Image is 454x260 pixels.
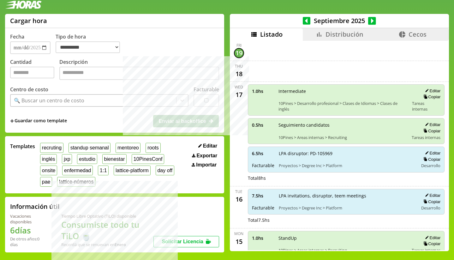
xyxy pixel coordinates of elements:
[10,213,46,225] div: Vacaciones disponibles
[10,67,54,78] input: Cantidad
[116,143,140,153] button: mentoreo
[260,30,283,39] span: Listado
[279,193,414,199] span: LPA invitations, disruptor, teem meetings
[423,235,440,240] button: Editar
[252,193,274,199] span: 7.5 hs
[196,153,217,159] span: Exportar
[252,150,274,156] span: 6.5 hs
[10,143,35,150] span: Templates
[421,94,440,100] button: Copiar
[235,63,243,69] div: Thu
[421,199,440,204] button: Copiar
[10,225,46,236] h1: 6 días
[196,143,219,149] button: Editar
[69,143,111,153] button: standup semanal
[5,1,42,9] img: logotipo
[423,88,440,94] button: Editar
[423,150,440,156] button: Editar
[40,177,52,187] button: pae
[252,162,274,168] span: Facturable
[59,58,219,82] label: Descripción
[196,162,217,168] span: Importar
[40,166,57,175] button: onsite
[278,247,408,253] span: 10Pines > Areas internas > Recruiting
[279,163,414,168] span: Proyectos > Degree Inc > Platform
[279,150,414,156] span: LPA disruptor: PD-105969
[115,242,126,247] b: Enero
[10,202,60,211] h2: Información útil
[421,205,440,211] span: Desarrollo
[162,239,203,244] span: Solicitar Licencia
[235,189,242,194] div: Tue
[234,194,244,204] div: 16
[114,166,151,175] button: lattice-platform
[412,135,440,140] span: Tareas internas
[10,58,59,82] label: Cantidad
[40,143,63,153] button: recruting
[61,242,153,247] div: Recordá que se renuevan en
[10,118,67,124] span: +Guardar como template
[278,88,408,94] span: Intermediate
[10,236,46,247] div: De otros años: 0 días
[234,236,244,246] div: 15
[310,16,368,25] span: Septiembre 2025
[326,30,363,39] span: Distribución
[61,219,153,242] h1: Consumiste todo tu TiLO 🍵
[234,90,244,100] div: 17
[421,128,440,134] button: Copiar
[235,84,243,90] div: Wed
[279,205,414,211] span: Proyectos > Degree Inc > Platform
[234,48,244,58] div: 19
[10,118,14,124] span: +
[56,33,125,54] label: Tipo de hora
[421,241,440,246] button: Copiar
[278,100,408,112] span: 10Pines > Desarrollo profesional > Clases de Idiomas > Clases de inglés
[252,122,274,128] span: 0.5 hs
[10,86,48,93] label: Centro de costo
[98,166,109,175] button: 1:1
[278,135,408,140] span: 10Pines > Areas internas > Recruiting
[146,143,160,153] button: roots
[409,30,427,39] span: Cecos
[153,236,219,247] button: Solicitar Licencia
[278,122,408,128] span: Seguimiento candidatos
[56,41,120,53] select: Tipo de hora
[230,41,449,250] div: scrollable content
[423,193,440,198] button: Editar
[40,154,57,164] button: inglés
[190,153,219,159] button: Exportar
[252,88,274,94] span: 1.0 hs
[10,16,47,25] h1: Cargar hora
[278,235,408,241] span: StandUp
[236,43,242,48] div: Fri
[61,213,153,219] div: Tiempo Libre Optativo (TiLO) disponible
[252,235,274,241] span: 1.0 hs
[252,205,274,211] span: Facturable
[62,166,93,175] button: enfermedad
[156,166,174,175] button: day off
[77,154,97,164] button: estudio
[102,154,127,164] button: bienestar
[248,175,445,181] div: Total 8 hs
[412,247,440,253] span: Tareas internas
[194,86,219,93] label: Facturable
[57,177,95,187] button: lattice-números
[14,97,84,104] div: 🔍 Buscar un centro de costo
[423,122,440,127] button: Editar
[234,231,243,236] div: Mon
[421,163,440,168] span: Desarrollo
[203,143,217,149] span: Editar
[234,69,244,79] div: 18
[412,100,440,112] span: Tareas internas
[421,157,440,162] button: Copiar
[10,33,24,40] label: Fecha
[59,67,219,80] textarea: Descripción
[248,217,445,223] div: Total 7.5 hs
[132,154,164,164] button: 10PinesConf
[62,154,72,164] button: jxp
